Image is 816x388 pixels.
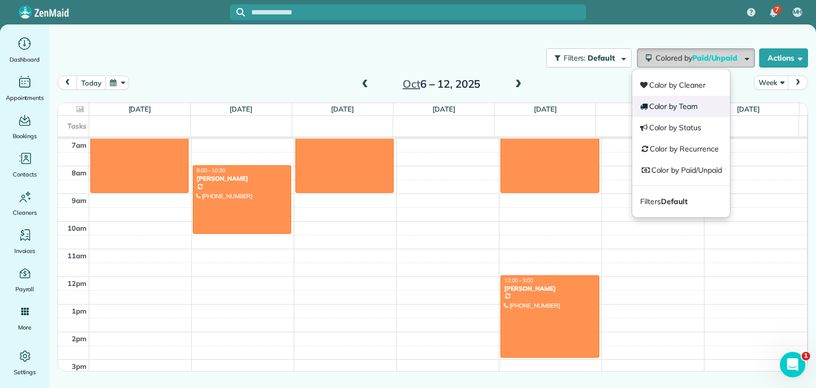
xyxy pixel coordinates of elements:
[4,150,45,180] a: Contacts
[72,334,87,343] span: 2pm
[504,277,533,284] span: 12:00 - 3:00
[6,92,44,103] span: Appointments
[67,279,87,288] span: 12pm
[762,1,785,24] div: 7 unread notifications
[737,105,760,113] a: [DATE]
[754,75,788,90] button: Week
[72,196,87,205] span: 9am
[72,168,87,177] span: 8am
[656,53,741,63] span: Colored by
[67,224,87,232] span: 10am
[18,322,31,333] span: More
[10,54,40,65] span: Dashboard
[432,105,455,113] a: [DATE]
[4,73,45,103] a: Appointments
[14,246,36,256] span: Invoices
[72,141,87,149] span: 7am
[564,53,586,63] span: Filters:
[759,48,808,68] button: Actions
[632,117,730,138] a: Color by Status
[375,78,508,90] h2: 6 – 12, 2025
[780,352,805,377] iframe: Intercom live chat
[196,175,288,182] div: [PERSON_NAME]
[546,48,632,68] button: Filters: Default
[76,75,106,90] button: today
[403,77,420,90] span: Oct
[802,352,810,360] span: 1
[57,75,78,90] button: prev
[4,112,45,141] a: Bookings
[632,191,730,212] a: FiltersDefault
[229,105,252,113] a: [DATE]
[197,167,225,174] span: 8:00 - 10:30
[788,75,808,90] button: next
[129,105,151,113] a: [DATE]
[793,8,802,16] span: MH
[67,251,87,260] span: 11am
[661,197,687,206] strong: Default
[4,348,45,377] a: Settings
[632,96,730,117] a: Color by Team
[637,48,755,68] button: Colored byPaid/Unpaid
[72,362,87,370] span: 3pm
[4,226,45,256] a: Invoices
[13,131,37,141] span: Bookings
[4,265,45,294] a: Payroll
[588,53,616,63] span: Default
[15,284,35,294] span: Payroll
[67,122,87,130] span: Tasks
[236,8,245,16] svg: Focus search
[775,5,779,14] span: 7
[4,35,45,65] a: Dashboard
[541,48,632,68] a: Filters: Default
[632,74,730,96] a: Color by Cleaner
[632,159,730,181] a: Color by Paid/Unpaid
[4,188,45,218] a: Cleaners
[692,53,739,63] span: Paid/Unpaid
[331,105,354,113] a: [DATE]
[534,105,557,113] a: [DATE]
[72,307,87,315] span: 1pm
[632,138,730,159] a: Color by Recurrence
[13,169,37,180] span: Contacts
[230,8,245,16] button: Focus search
[640,197,687,206] span: Filters
[13,207,37,218] span: Cleaners
[14,367,36,377] span: Settings
[504,285,596,292] div: [PERSON_NAME]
